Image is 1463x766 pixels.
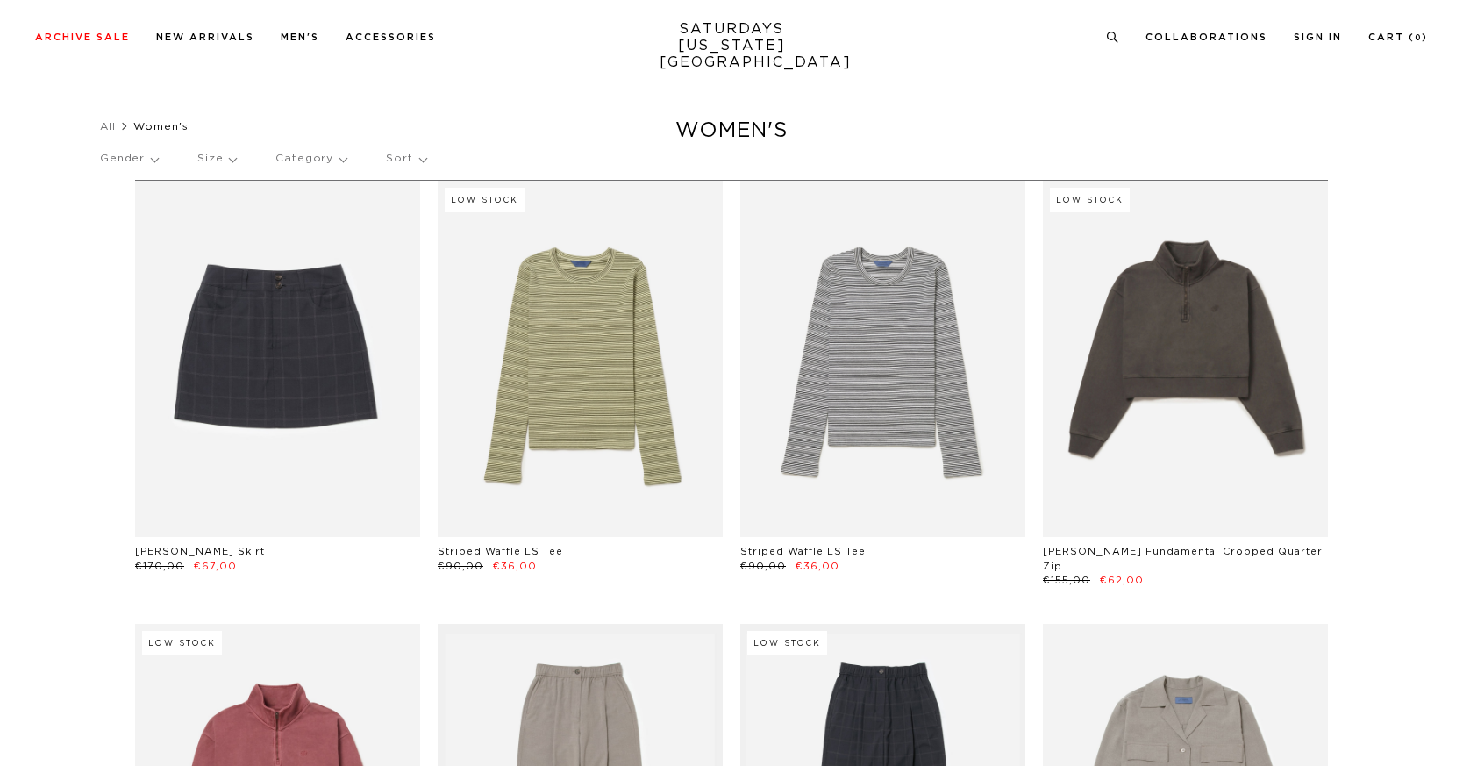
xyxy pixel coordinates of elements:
[156,32,254,42] a: New Arrivals
[740,562,786,571] span: €90,00
[35,32,130,42] a: Archive Sale
[740,547,866,556] a: Striped Waffle LS Tee
[1043,576,1090,585] span: €155,00
[386,139,425,179] p: Sort
[197,139,236,179] p: Size
[281,32,319,42] a: Men's
[346,32,436,42] a: Accessories
[796,562,839,571] span: €36,00
[194,562,237,571] span: €67,00
[142,631,222,655] div: Low Stock
[493,562,537,571] span: €36,00
[438,562,483,571] span: €90,00
[1145,32,1267,42] a: Collaborations
[445,188,525,212] div: Low Stock
[100,139,158,179] p: Gender
[438,547,563,556] a: Striped Waffle LS Tee
[133,121,189,132] span: Women's
[660,21,804,71] a: SATURDAYS[US_STATE][GEOGRAPHIC_DATA]
[100,121,116,132] a: All
[275,139,346,179] p: Category
[1294,32,1342,42] a: Sign In
[1050,188,1130,212] div: Low Stock
[747,631,827,655] div: Low Stock
[135,562,184,571] span: €170,00
[1043,547,1323,571] a: [PERSON_NAME] Fundamental Cropped Quarter Zip
[1368,32,1428,42] a: Cart (0)
[135,547,265,556] a: [PERSON_NAME] Skirt
[1415,34,1422,42] small: 0
[1100,576,1144,585] span: €62,00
